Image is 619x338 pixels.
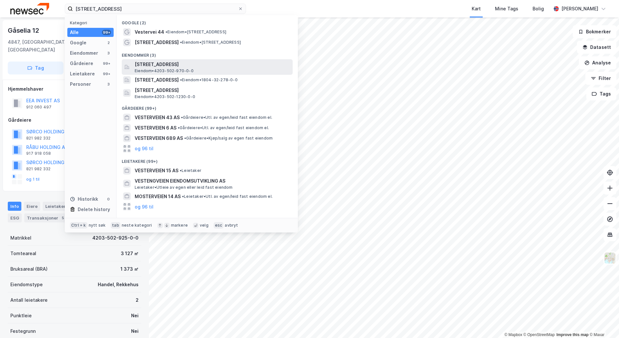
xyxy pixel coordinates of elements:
span: Leietaker [180,168,201,173]
span: Gårdeiere • Utl. av egen/leid fast eiendom el. [178,125,269,130]
div: 3 [106,82,111,87]
div: Gårdeiere [70,60,93,67]
div: Punktleie [10,312,32,320]
span: VESTENGVEIEN EIENDOMSUTVIKLING AS [135,177,290,185]
div: 99+ [102,30,111,35]
a: Improve this map [557,332,589,337]
div: 2 [106,40,111,45]
div: 917 918 058 [26,151,51,156]
div: markere [171,223,188,228]
div: Ctrl + k [70,222,87,229]
span: • [180,168,182,173]
div: Festegrunn [10,327,36,335]
div: Google (2) [117,15,298,27]
span: MOSTERVEIEN 14 AS [135,193,181,200]
a: OpenStreetMap [523,332,555,337]
span: VESTERVEIEN 6 AS [135,124,176,132]
span: [STREET_ADDRESS] [135,39,179,46]
span: [STREET_ADDRESS] [135,86,290,94]
div: Delete history [78,206,110,213]
div: Gårdeiere (99+) [117,101,298,112]
span: • [184,136,186,141]
div: 0 [106,197,111,202]
div: Leietakere [43,202,79,211]
div: Gåselia 12 [8,25,40,36]
div: Bruksareal (BRA) [10,265,48,273]
iframe: Chat Widget [587,307,619,338]
span: VESTERVEIEN 43 AS [135,114,180,121]
div: 4847, [GEOGRAPHIC_DATA], [GEOGRAPHIC_DATA] [8,38,90,54]
div: avbryt [225,223,238,228]
button: Analyse [579,56,616,69]
button: Datasett [577,41,616,54]
span: VESTERVEIEN 15 AS [135,167,178,175]
div: 99+ [102,71,111,76]
div: Historikk [70,195,98,203]
a: Mapbox [504,332,522,337]
div: Google [70,39,86,47]
div: 3 [106,51,111,56]
div: Personer [70,80,91,88]
div: Info [8,202,21,211]
span: Leietaker • Utleie av egen eller leid fast eiendom [135,185,233,190]
span: • [165,29,167,34]
button: og 96 til [135,145,153,152]
div: Antall leietakere [10,296,48,304]
span: Eiendom • 4203-502-970-0-0 [135,68,194,73]
div: Kategori [70,20,114,25]
div: 2 [136,296,139,304]
div: Tomteareal [10,250,36,257]
div: Kontrollprogram for chat [587,307,619,338]
span: Leietaker • Utl. av egen/leid fast eiendom el. [182,194,273,199]
div: neste kategori [122,223,152,228]
button: Tags [586,87,616,100]
span: VESTERVEIEN 689 AS [135,134,183,142]
div: esc [214,222,224,229]
div: Bolig [533,5,544,13]
img: newsec-logo.f6e21ccffca1b3a03d2d.png [10,3,49,14]
span: • [180,77,182,82]
div: ESG [8,213,22,222]
div: 5 [60,215,66,221]
div: Personer (3) [117,212,298,223]
div: Leietakere [70,70,95,78]
button: Bokmerker [573,25,616,38]
span: • [181,115,183,120]
div: 1 373 ㎡ [120,265,139,273]
div: Mine Tags [495,5,518,13]
span: Eiendom • [STREET_ADDRESS] [180,40,241,45]
div: [PERSON_NAME] [561,5,598,13]
span: Eiendom • 1804-32-278-0-0 [180,77,238,83]
span: • [182,194,184,199]
div: Leietakere (99+) [117,154,298,165]
span: • [180,40,182,45]
div: 3 127 ㎡ [121,250,139,257]
div: Eiere [24,202,40,211]
div: Handel, Rekkehus [98,281,139,288]
span: [STREET_ADDRESS] [135,76,179,84]
span: • [178,125,180,130]
span: Eiendom • [STREET_ADDRESS] [165,29,226,35]
input: Søk på adresse, matrikkel, gårdeiere, leietakere eller personer [73,4,238,14]
span: Gårdeiere • Kjøp/salg av egen fast eiendom [184,136,273,141]
div: Gårdeiere [8,116,141,124]
div: 99+ [102,61,111,66]
div: tab [111,222,120,229]
div: velg [200,223,208,228]
div: Alle [70,28,79,36]
button: Tag [8,62,63,74]
span: Gårdeiere • Utl. av egen/leid fast eiendom el. [181,115,272,120]
div: 821 982 332 [26,136,51,141]
div: 4203-502-925-0-0 [92,234,139,242]
img: Z [604,252,616,264]
span: Eiendom • 4203-502-1230-0-0 [135,94,195,99]
div: Kart [472,5,481,13]
div: 912 060 497 [26,105,51,110]
div: Eiendomstype [10,281,43,288]
div: Hjemmelshaver [8,85,141,93]
div: Eiendommer (3) [117,48,298,59]
button: og 96 til [135,203,153,210]
span: Vestervei 44 [135,28,164,36]
div: Transaksjoner [24,213,69,222]
div: Nei [131,327,139,335]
